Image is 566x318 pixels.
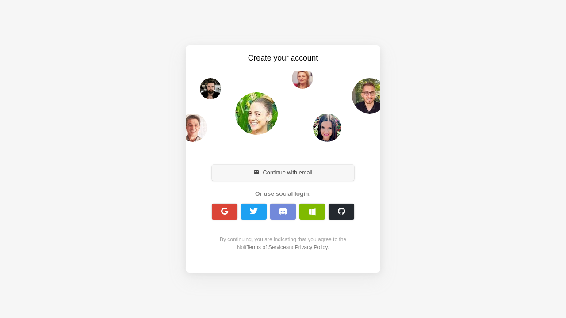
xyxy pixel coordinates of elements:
[209,53,357,64] h3: Create your account
[295,244,328,250] a: Privacy Policy
[207,189,359,198] div: Or use social login:
[246,244,286,250] a: Terms of Service
[212,165,354,181] button: Continue with email
[207,235,359,251] div: By continuing, you are indicating that you agree to the Nolt and .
